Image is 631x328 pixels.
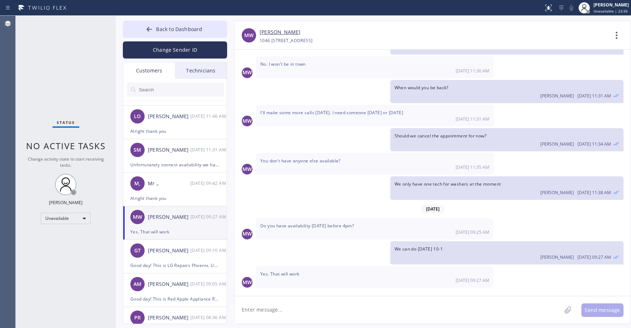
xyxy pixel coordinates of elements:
div: Good day! This is LG Repairs Phoenix. Unfortunately our tech still has covid. But we have a new t... [130,261,220,269]
div: 1046 [STREET_ADDRESS] [260,36,312,45]
input: Search [138,82,224,97]
span: [DATE] 11:30 AM [456,68,489,74]
div: 09/02/2025 9:25 AM [256,218,494,239]
span: [DATE] 09:27 AM [577,254,611,260]
div: 08/28/2025 9:31 AM [256,105,494,126]
div: Unfortunately soonest availability we have is [DATE] [130,161,220,169]
span: GT [134,247,141,255]
span: MW [242,117,252,125]
button: Change Sender ID [123,41,227,59]
span: AM [134,280,141,288]
div: 08/28/2025 9:38 AM [390,176,624,200]
span: MW [242,230,252,238]
span: Status [57,120,75,125]
div: Alright thank you [130,194,220,202]
span: [PERSON_NAME] [540,190,574,196]
span: [DATE] 09:25 AM [456,229,489,235]
button: Back to Dashboard [123,21,227,38]
span: [DATE] 09:27 AM [456,277,489,283]
span: I'll make some more calls [DATE]. I need someone [DATE] or [DATE] [260,110,403,116]
div: 09/02/2025 9:27 AM [256,266,494,288]
span: [DATE] 11:31 AM [456,116,489,122]
span: You don't have anyone else available? [260,158,341,164]
span: MW [242,278,252,287]
div: [PERSON_NAME] [49,200,82,206]
span: Change activity state to start receiving tasks. [28,156,104,168]
span: When would you be back? [395,85,449,91]
div: 09/02/2025 9:36 AM [190,313,227,322]
div: 08/28/2025 9:35 AM [256,153,494,175]
div: Technicians [175,62,227,79]
span: Yes. That will work [260,271,300,277]
span: No. I won't be in town [260,61,306,67]
span: Do you have availability [DATE] before 4pm? [260,223,354,229]
span: [DATE] 11:35 AM [456,164,489,170]
div: 09/02/2025 9:27 AM [190,213,227,221]
span: MW [133,213,142,221]
span: Should we cancel the appointment for now? [395,133,486,139]
span: LO [134,112,141,121]
span: Unavailable | 23:56 [594,9,628,14]
span: We can do [DATE] 10-1 [395,246,443,252]
span: SM [134,146,141,154]
span: Back to Dashboard [156,26,202,32]
div: 09/02/2025 9:46 AM [190,112,227,120]
span: We only have one tech for washers at the moment [395,181,501,187]
span: MW [242,69,252,77]
span: [PERSON_NAME] [540,93,574,99]
div: Good day! This is Red Apple Appliance Repair Phoenix. Unfortunately our technician still has [MED... [130,295,220,303]
span: [DATE] 11:34 AM [577,141,611,147]
span: No active tasks [26,140,106,152]
div: Customers [123,62,175,79]
div: [PERSON_NAME] [148,146,190,154]
span: [DATE] 11:38 AM [577,190,611,196]
div: 09/02/2025 9:42 AM [190,179,227,187]
div: [PERSON_NAME] [148,213,190,221]
span: MW [244,31,254,40]
button: Mute [566,3,576,13]
div: 09/02/2025 9:05 AM [190,280,227,288]
div: [PERSON_NAME] [148,280,190,288]
a: [PERSON_NAME] [260,28,300,36]
span: [DATE] [421,205,445,213]
span: PR [134,314,141,322]
span: [DATE] 11:31 AM [577,93,611,99]
div: Yes. That will work [130,228,220,236]
span: M, [134,180,140,188]
div: [PERSON_NAME] [148,314,190,322]
span: [PERSON_NAME] [540,254,574,260]
span: MW [242,165,252,173]
div: [PERSON_NAME] [594,2,629,8]
div: 09/02/2025 9:10 AM [190,246,227,254]
div: [PERSON_NAME] [148,247,190,255]
div: 09/02/2025 9:31 AM [190,146,227,154]
div: 08/28/2025 9:30 AM [256,56,494,78]
div: 08/28/2025 9:34 AM [390,128,624,151]
div: [PERSON_NAME] [148,112,190,121]
div: Unavailable [41,213,91,224]
div: Mr ,, [148,180,190,188]
button: Send message [581,303,624,317]
div: Alright thank you [130,127,220,135]
span: [PERSON_NAME] [540,141,574,147]
div: 09/02/2025 9:27 AM [390,241,624,264]
div: 08/28/2025 9:31 AM [390,80,624,103]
